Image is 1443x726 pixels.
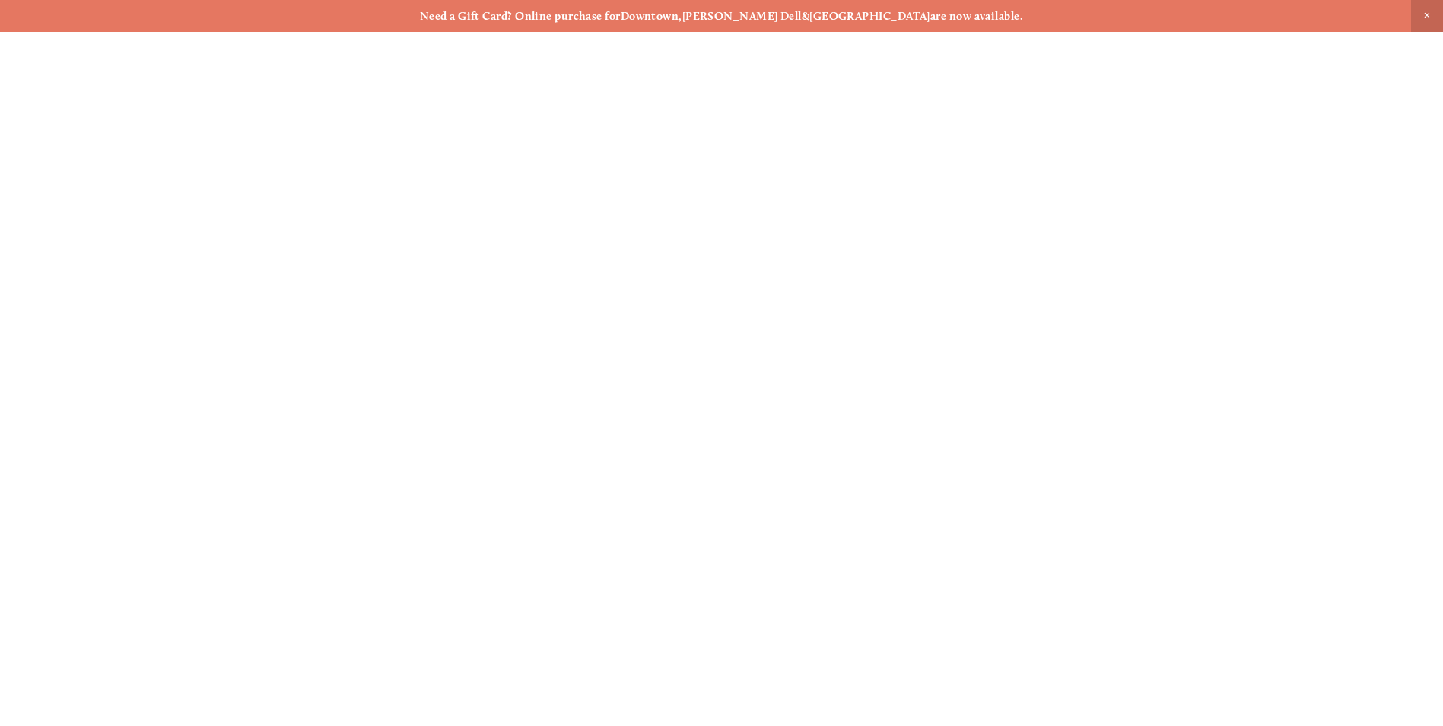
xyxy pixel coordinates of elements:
[682,9,802,23] a: [PERSON_NAME] Dell
[679,9,682,23] strong: ,
[809,9,930,23] a: [GEOGRAPHIC_DATA]
[802,9,809,23] strong: &
[930,9,1023,23] strong: are now available.
[420,9,621,23] strong: Need a Gift Card? Online purchase for
[621,9,679,23] a: Downtown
